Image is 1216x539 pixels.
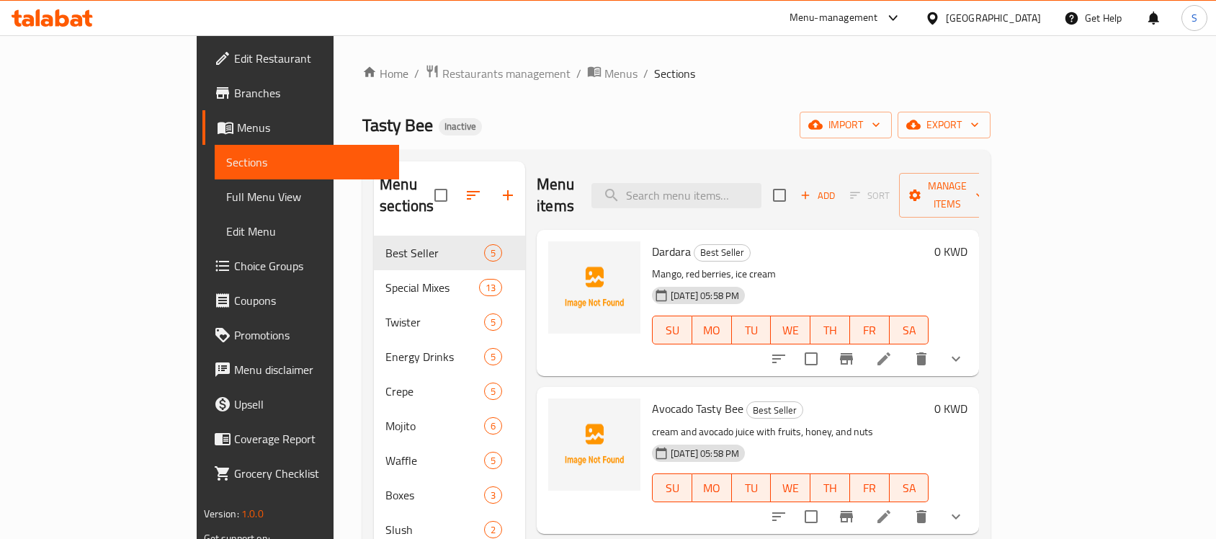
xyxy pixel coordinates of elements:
[234,50,388,67] span: Edit Restaurant
[374,409,525,443] div: Mojito6
[485,316,501,329] span: 5
[385,313,484,331] div: Twister
[850,316,890,344] button: FR
[732,473,772,502] button: TU
[385,417,484,435] span: Mojito
[226,153,388,171] span: Sections
[652,423,929,441] p: cream and avocado juice with fruits, honey, and nuts
[374,236,525,270] div: Best Seller5
[485,419,501,433] span: 6
[904,499,939,534] button: delete
[829,499,864,534] button: Branch-specific-item
[484,521,502,538] div: items
[485,523,501,537] span: 2
[747,402,803,419] span: Best Seller
[698,320,726,341] span: MO
[241,504,264,523] span: 1.0.0
[658,478,687,499] span: SU
[746,401,803,419] div: Best Seller
[890,473,929,502] button: SA
[226,188,388,205] span: Full Menu View
[442,65,571,82] span: Restaurants management
[234,361,388,378] span: Menu disclaimer
[934,241,967,262] h6: 0 KWD
[385,452,484,469] span: Waffle
[385,486,484,504] span: Boxes
[652,398,743,419] span: Avocado Tasty Bee
[426,180,456,210] span: Select all sections
[811,116,880,134] span: import
[484,452,502,469] div: items
[694,244,750,261] span: Best Seller
[204,504,239,523] span: Version:
[798,187,837,204] span: Add
[692,316,732,344] button: MO
[875,508,893,525] a: Edit menu item
[202,110,400,145] a: Menus
[895,320,924,341] span: SA
[484,383,502,400] div: items
[414,65,419,82] li: /
[237,119,388,136] span: Menus
[698,478,726,499] span: MO
[761,499,796,534] button: sort-choices
[665,289,745,303] span: [DATE] 05:58 PM
[816,478,844,499] span: TH
[491,178,525,213] button: Add section
[485,454,501,468] span: 5
[362,64,991,83] nav: breadcrumb
[425,64,571,83] a: Restaurants management
[795,184,841,207] button: Add
[764,180,795,210] span: Select section
[439,118,482,135] div: Inactive
[777,478,805,499] span: WE
[761,342,796,376] button: sort-choices
[771,473,810,502] button: WE
[790,9,878,27] div: Menu-management
[479,279,502,296] div: items
[800,112,892,138] button: import
[234,396,388,413] span: Upsell
[484,244,502,262] div: items
[226,223,388,240] span: Edit Menu
[652,265,929,283] p: Mango, red berries, ice cream
[665,447,745,460] span: [DATE] 05:58 PM
[484,417,502,435] div: items
[898,112,991,138] button: export
[485,246,501,260] span: 5
[652,241,691,262] span: Dardara
[374,443,525,478] div: Waffle5
[380,174,434,217] h2: Menu sections
[202,76,400,110] a: Branches
[591,183,761,208] input: search
[385,244,484,262] span: Best Seller
[485,350,501,364] span: 5
[810,316,850,344] button: TH
[692,473,732,502] button: MO
[548,398,640,491] img: Avocado Tasty Bee
[385,383,484,400] span: Crepe
[215,145,400,179] a: Sections
[850,473,890,502] button: FR
[234,257,388,275] span: Choice Groups
[771,316,810,344] button: WE
[576,65,581,82] li: /
[385,521,484,538] span: Slush
[234,292,388,309] span: Coupons
[875,350,893,367] a: Edit menu item
[537,174,574,217] h2: Menu items
[911,177,984,213] span: Manage items
[899,173,996,218] button: Manage items
[829,342,864,376] button: Branch-specific-item
[796,344,826,374] span: Select to update
[777,320,805,341] span: WE
[385,279,479,296] span: Special Mixes
[480,281,501,295] span: 13
[732,316,772,344] button: TU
